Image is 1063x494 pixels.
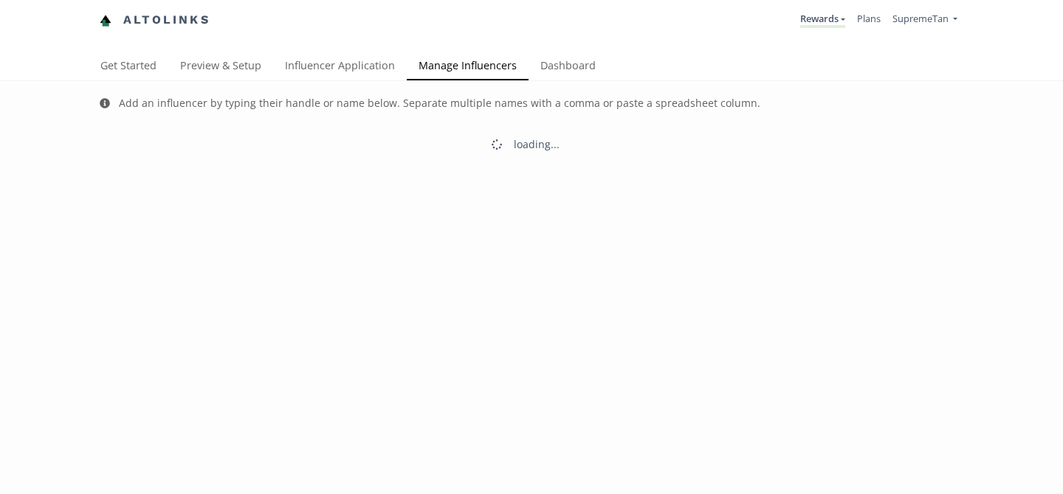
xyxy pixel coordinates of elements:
img: favicon-32x32.png [100,15,111,27]
a: Preview & Setup [168,52,273,82]
a: Manage Influencers [407,52,529,82]
a: Influencer Application [273,52,407,82]
a: Get Started [89,52,168,82]
span: SupremeTan [892,12,949,25]
a: Dashboard [529,52,608,82]
a: Plans [857,12,881,25]
div: loading... [514,137,560,152]
a: SupremeTan [892,12,957,29]
a: Altolinks [100,8,210,32]
div: Add an influencer by typing their handle or name below. Separate multiple names with a comma or p... [119,96,760,111]
a: Rewards [800,12,845,28]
